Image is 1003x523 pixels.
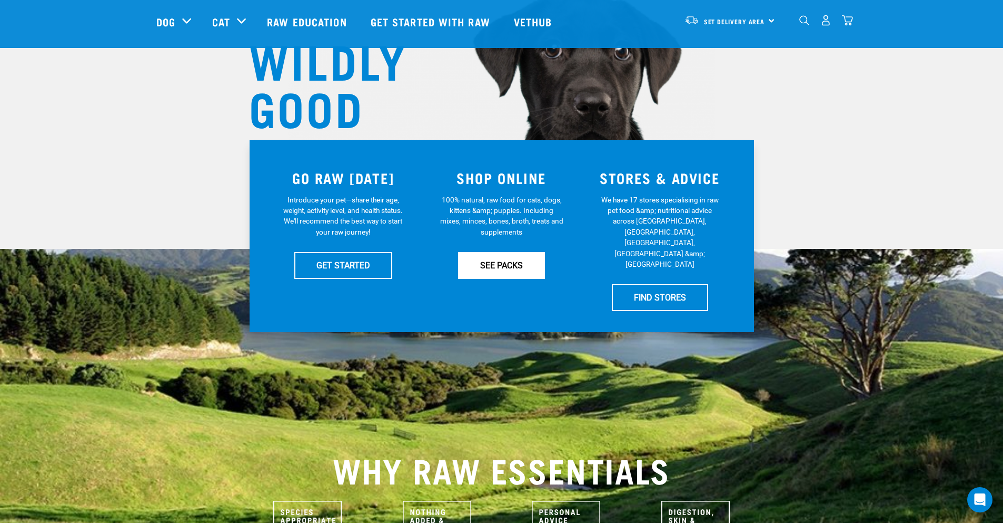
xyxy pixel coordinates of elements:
[799,15,809,25] img: home-icon-1@2x.png
[612,284,708,311] a: FIND STORES
[598,195,722,270] p: We have 17 stores specialising in raw pet food &amp; nutritional advice across [GEOGRAPHIC_DATA],...
[212,14,230,30] a: Cat
[842,15,853,26] img: home-icon@2x.png
[429,170,574,186] h3: SHOP ONLINE
[256,1,360,43] a: Raw Education
[684,15,699,25] img: van-moving.png
[281,195,405,238] p: Introduce your pet—share their age, weight, activity level, and health status. We'll recommend th...
[249,35,460,178] h1: WILDLY GOOD NUTRITION
[360,1,503,43] a: Get started with Raw
[820,15,831,26] img: user.png
[458,252,545,278] a: SEE PACKS
[503,1,565,43] a: Vethub
[156,450,847,488] h2: WHY RAW ESSENTIALS
[704,20,765,23] span: Set Delivery Area
[156,14,175,30] a: Dog
[294,252,392,278] a: GET STARTED
[440,195,563,238] p: 100% natural, raw food for cats, dogs, kittens &amp; puppies. Including mixes, minces, bones, bro...
[587,170,733,186] h3: STORES & ADVICE
[967,487,992,512] div: Open Intercom Messenger
[271,170,416,186] h3: GO RAW [DATE]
